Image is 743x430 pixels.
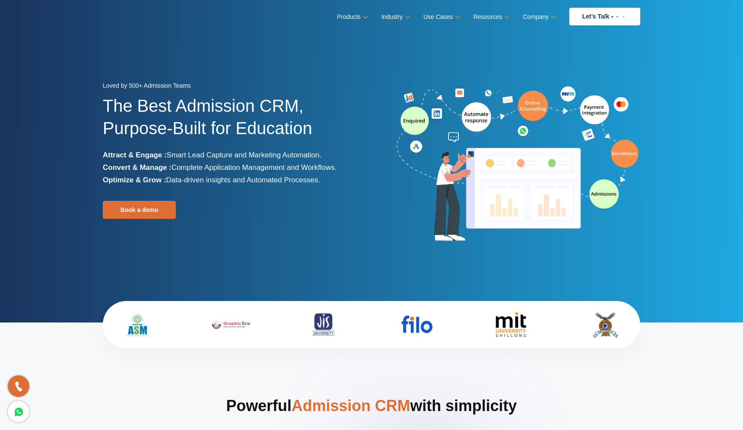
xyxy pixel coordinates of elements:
[424,11,458,23] a: Use Cases
[172,163,337,172] span: Complete Application Management and Workflows.
[103,80,365,95] div: Loved by 500+ Admission Teams
[103,151,166,159] b: Attract & Engage :
[337,11,366,23] a: Products
[103,176,166,184] b: Optimize & Grow :
[292,397,410,415] span: Admission CRM
[103,201,176,219] a: Book a demo
[166,151,321,159] span: Smart Lead Capture and Marketing Automation.
[103,95,365,149] h1: The Best Admission CRM, Purpose-Built for Education
[473,11,508,23] a: Resources
[395,84,640,245] img: admission-software-home-page-header
[103,163,172,172] b: Convert & Manage :
[523,11,554,23] a: Company
[166,176,320,184] span: Data-driven insights and Automated Processes.
[381,11,408,23] a: Industry
[569,8,640,25] a: Let’s Talk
